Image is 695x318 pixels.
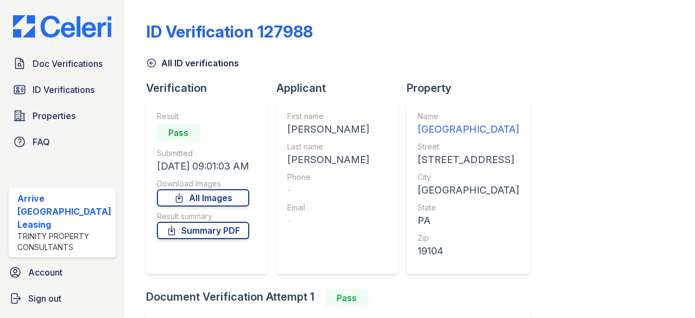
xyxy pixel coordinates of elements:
div: - [287,213,369,228]
a: Name [GEOGRAPHIC_DATA] [418,111,519,137]
div: [STREET_ADDRESS] [418,152,519,167]
div: Result [157,111,249,122]
div: Pass [157,124,200,141]
div: Property [407,80,539,96]
a: All Images [157,189,249,207]
span: Account [28,266,62,279]
div: Pass [325,289,369,307]
div: Email [287,202,369,213]
div: 19104 [418,244,519,259]
div: City [418,172,519,183]
div: First name [287,111,369,122]
img: CE_Logo_Blue-a8612792a0a2168367f1c8372b55b34899dd931a85d93a1a3d3e32e68fde9ad4.png [4,15,120,38]
div: [GEOGRAPHIC_DATA] [418,122,519,137]
div: PA [418,213,519,228]
a: Account [4,261,120,283]
a: Properties [9,105,116,127]
div: Download Images [157,178,249,189]
div: Last name [287,141,369,152]
div: [GEOGRAPHIC_DATA] [418,183,519,198]
div: [PERSON_NAME] [287,152,369,167]
a: Doc Verifications [9,53,116,74]
div: Phone [287,172,369,183]
div: Result summary [157,211,249,222]
div: Street [418,141,519,152]
span: FAQ [33,135,50,148]
span: ID Verifications [33,83,94,96]
div: Verification [146,80,276,96]
span: Properties [33,109,75,122]
div: [PERSON_NAME] [287,122,369,137]
div: [DATE] 09:01:03 AM [157,159,249,174]
div: ID Verification 127988 [146,22,313,41]
div: Trinity Property Consultants [17,231,111,253]
div: Applicant [276,80,407,96]
span: Sign out [28,292,61,305]
div: Arrive [GEOGRAPHIC_DATA] Leasing [17,192,111,231]
div: State [418,202,519,213]
a: Summary PDF [157,222,249,239]
div: - [287,183,369,198]
a: ID Verifications [9,79,116,101]
span: Doc Verifications [33,57,103,70]
div: Document Verification Attempt 1 [146,289,539,307]
div: Submitted [157,148,249,159]
div: Name [418,111,519,122]
a: Sign out [4,288,120,309]
a: FAQ [9,131,116,153]
a: All ID verifications [146,57,239,70]
div: Zip [418,233,519,244]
